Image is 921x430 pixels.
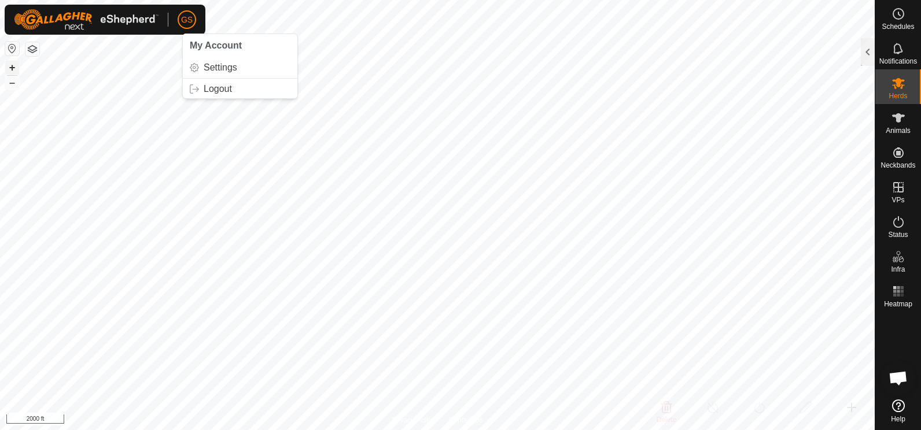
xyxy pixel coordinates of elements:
span: Help [891,416,905,422]
span: Settings [204,63,237,72]
span: My Account [190,40,242,50]
a: Settings [183,58,297,77]
span: Schedules [882,23,914,30]
a: Contact Us [449,415,483,425]
span: Logout [204,84,232,94]
button: + [5,61,19,75]
span: Heatmap [884,301,912,307]
div: Open chat [881,361,916,395]
span: Infra [891,266,905,273]
span: Notifications [879,58,917,65]
span: Neckbands [881,162,915,169]
button: Map Layers [25,42,39,56]
a: Logout [183,80,297,98]
span: VPs [891,197,904,203]
span: Animals [886,127,911,134]
span: Status [888,231,908,238]
a: Privacy Policy [392,415,435,425]
span: GS [181,14,193,26]
button: Reset Map [5,42,19,55]
button: – [5,76,19,90]
img: Gallagher Logo [14,9,159,30]
span: Herds [889,92,907,99]
a: Help [875,395,921,427]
